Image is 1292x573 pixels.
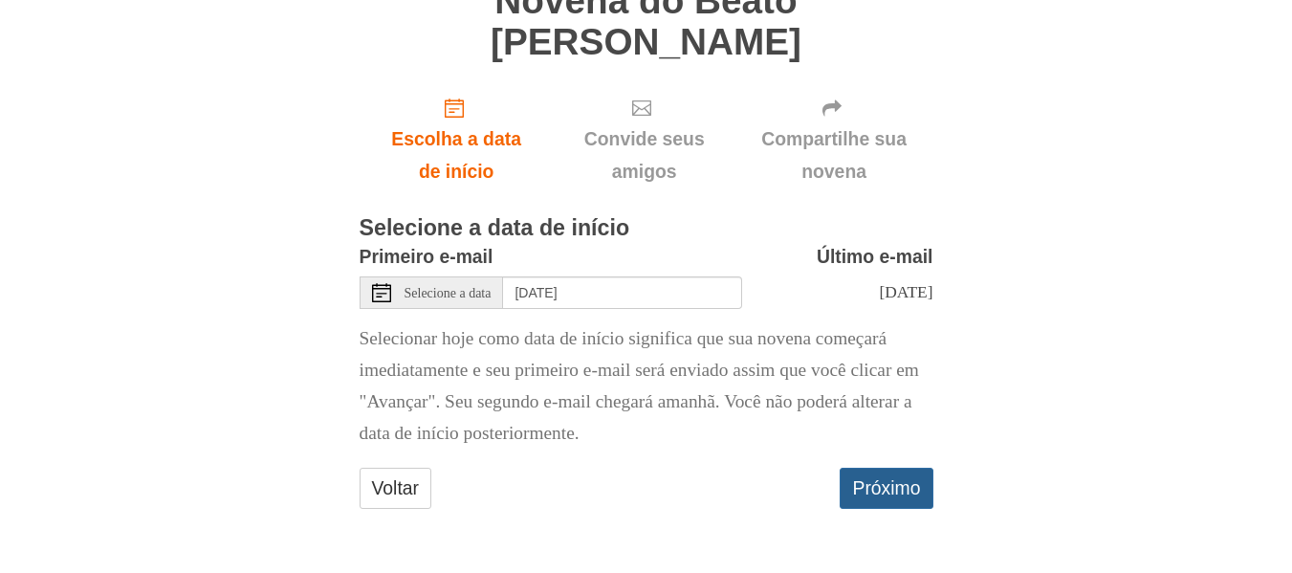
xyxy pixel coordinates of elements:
font: Próximo [852,478,920,499]
div: Clique em "Avançar" para confirmar sua data de início primeiro. [554,81,735,198]
font: Compartilhe sua novena [761,128,907,182]
font: Último e-mail [817,246,933,267]
a: Voltar [360,468,432,508]
font: Voltar [372,478,420,499]
font: Convide seus amigos [584,128,705,182]
font: [DATE] [879,282,932,301]
font: Selecione a data [405,286,492,300]
div: Clique em "Avançar" para confirmar sua data de início primeiro. [735,81,933,198]
font: Primeiro e-mail [360,246,493,267]
font: Escolha a data de início [391,128,521,182]
font: Selecionar hoje como data de início significa que sua novena começará imediatamente e seu primeir... [360,328,919,443]
button: Próximo [840,468,932,508]
font: Selecione a data de início [360,215,630,240]
a: Escolha a data de início [360,81,554,198]
input: Use the arrow keys to pick a date [503,276,741,309]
